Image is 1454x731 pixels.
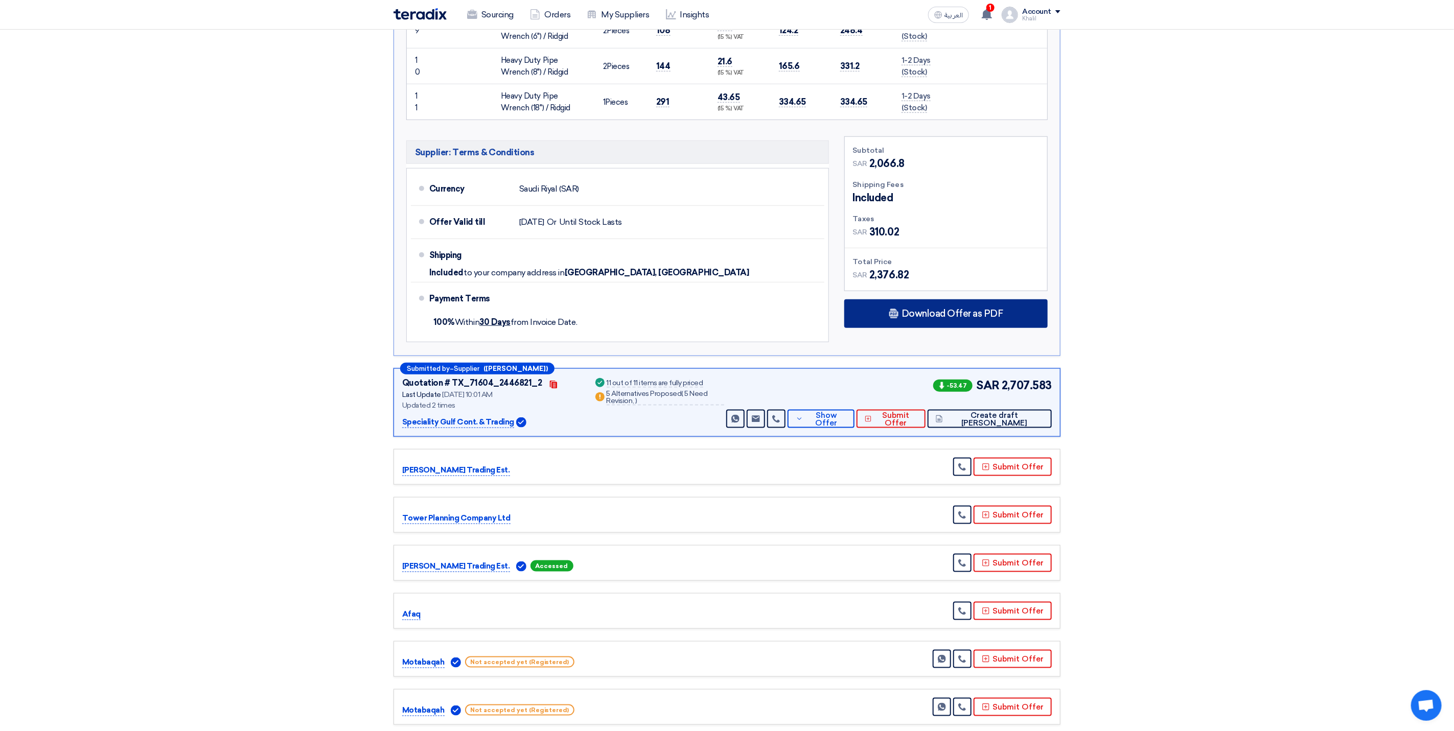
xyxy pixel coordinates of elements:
span: Included [853,190,893,205]
u: 30 Days [479,317,511,327]
div: Total Price [853,256,1039,267]
span: Included [429,268,464,278]
strong: 100% [433,317,455,327]
div: Shipping [429,243,511,268]
div: Saudi Riyal (SAR) [519,179,579,199]
div: Heavy Duty Pipe Wrench (6") / Ridgid [501,19,587,42]
a: Orders [522,4,579,26]
span: SAR [977,377,1000,394]
span: Or [547,217,557,227]
div: Quotation # TX_71604_2446821_2 [402,377,542,389]
span: Last Update [402,390,441,399]
span: 2 [603,26,607,35]
td: Pieces [595,49,648,84]
span: 2,376.82 [869,267,909,282]
span: 291 [656,97,670,107]
div: – [400,363,555,374]
div: Payment Terms [429,287,812,311]
span: Accessed [530,560,573,572]
div: 5 Alternatives Proposed [607,390,725,406]
div: Open chat [1411,690,1442,721]
img: Verified Account [451,657,461,668]
img: Verified Account [516,561,526,572]
span: ) [635,396,637,405]
div: Taxes [853,214,1039,224]
td: 10 [407,49,423,84]
span: 124.2 [779,25,798,36]
span: 1 [603,98,606,107]
img: Teradix logo [394,8,447,20]
button: Submit Offer [974,650,1052,668]
span: SAR [853,227,868,238]
div: Heavy Duty Pipe Wrench (8") / Ridgid [501,55,587,78]
div: Account [1022,8,1051,16]
span: 1-2 Days (Stock) [902,56,931,77]
td: 9 [407,13,423,49]
button: Submit Offer [974,698,1052,716]
div: (15 %) VAT [718,33,763,42]
span: [DATE] [519,217,544,227]
span: 165.6 [779,61,800,72]
span: 1 [986,4,995,12]
button: العربية [928,7,969,23]
span: to your company address in [464,268,565,278]
p: [PERSON_NAME] Trading Est. [402,560,510,573]
button: Show Offer [788,410,855,428]
div: Updated 2 times [402,400,581,411]
span: Submitted by [407,365,450,372]
span: 43.65 [718,92,740,103]
div: Currency [429,177,511,201]
p: Tower Planning Company Ltd [402,512,511,525]
p: [PERSON_NAME] Trading Est. [402,464,510,477]
span: 334.65 [840,97,867,107]
span: Within from Invoice Date. [433,317,577,327]
a: Insights [658,4,718,26]
span: SAR [853,158,868,169]
span: 21.6 [718,56,732,67]
span: 310.02 [869,224,899,240]
span: Supplier [454,365,479,372]
div: Offer Valid till [429,210,511,234]
button: Submit Offer [974,506,1052,524]
div: Khalil [1022,16,1060,21]
a: Sourcing [459,4,522,26]
span: Not accepted yet (Registered) [465,656,574,668]
span: Submit Offer [874,412,918,427]
span: 1-2 Days (Stock) [902,20,931,41]
span: 144 [656,61,671,72]
span: 2,066.8 [869,156,905,171]
span: 108 [656,25,671,36]
span: SAR [853,270,868,280]
button: Submit Offer [857,410,926,428]
span: 2 [603,62,607,71]
td: 11 [407,84,423,120]
span: [DATE] 10:01 AM [442,390,493,399]
img: profile_test.png [1002,7,1018,23]
span: 1-2 Days (Stock) [902,91,931,113]
p: Speciality Gulf Cont. & Trading [402,416,514,429]
span: Not accepted yet (Registered) [465,704,574,716]
div: 11 out of 11 items are fully priced [607,380,703,388]
button: Submit Offer [974,458,1052,476]
div: (15 %) VAT [718,69,763,78]
div: Heavy Duty Pipe Wrench (18") / Ridgid [501,90,587,113]
span: 16.2 [718,20,732,31]
span: 334.65 [779,97,806,107]
td: Pieces [595,13,648,49]
div: (15 %) VAT [718,105,763,113]
span: 248.4 [840,25,863,36]
a: My Suppliers [579,4,657,26]
span: Show Offer [806,412,846,427]
span: Until Stock Lasts [559,217,622,227]
h5: Supplier: Terms & Conditions [406,140,829,164]
span: [GEOGRAPHIC_DATA], [GEOGRAPHIC_DATA] [565,268,749,278]
button: Submit Offer [974,602,1052,620]
span: -53.47 [933,380,973,392]
div: Shipping Fees [853,179,1039,190]
b: ([PERSON_NAME]) [483,365,548,372]
img: Verified Account [451,705,461,716]
span: 5 Need Revision, [607,389,708,405]
td: Pieces [595,84,648,120]
span: ( [682,389,684,398]
img: Verified Account [516,417,526,428]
